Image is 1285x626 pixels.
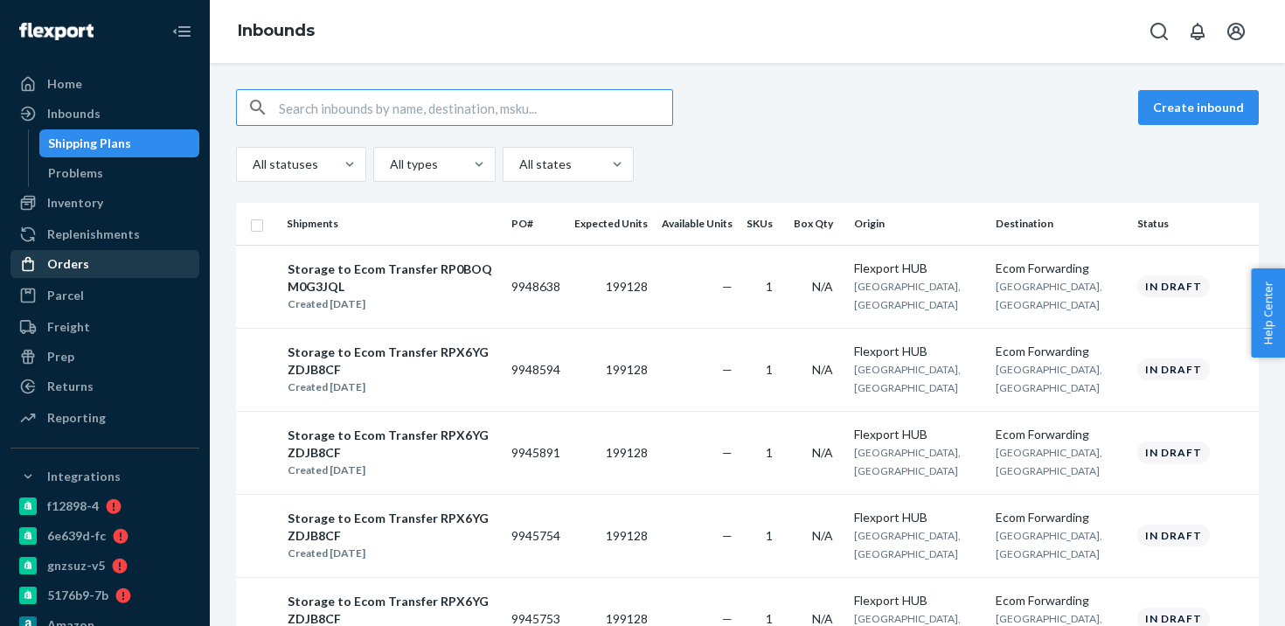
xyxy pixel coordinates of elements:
ol: breadcrumbs [224,6,329,57]
input: Search inbounds by name, destination, msku... [279,90,672,125]
span: N/A [812,362,833,377]
a: Home [10,70,199,98]
span: N/A [812,528,833,543]
div: Parcel [47,287,84,304]
span: [GEOGRAPHIC_DATA], [GEOGRAPHIC_DATA] [996,280,1102,311]
span: 199128 [606,611,648,626]
a: Inbounds [10,100,199,128]
span: — [722,279,733,294]
span: 199128 [606,528,648,543]
div: Integrations [47,468,121,485]
div: In draft [1137,358,1210,380]
td: 9948594 [504,328,567,411]
a: Prep [10,343,199,371]
div: Ecom Forwarding [996,426,1123,443]
div: Created [DATE] [288,545,497,562]
div: Home [47,75,82,93]
a: 5176b9-7b [10,581,199,609]
input: All states [517,156,519,173]
a: Reporting [10,404,199,432]
div: Problems [48,164,103,182]
a: Returns [10,372,199,400]
div: In draft [1137,275,1210,297]
a: Parcel [10,282,199,310]
a: Inbounds [238,21,315,40]
div: Flexport HUB [854,426,982,443]
span: [GEOGRAPHIC_DATA], [GEOGRAPHIC_DATA] [854,529,961,560]
span: 1 [766,611,773,626]
th: Origin [847,203,989,245]
div: f12898-4 [47,497,99,515]
button: Close Navigation [164,14,199,49]
span: 199128 [606,445,648,460]
a: Replenishments [10,220,199,248]
div: Shipping Plans [48,135,131,152]
th: Destination [989,203,1130,245]
a: Inventory [10,189,199,217]
a: Orders [10,250,199,278]
td: 9945754 [504,494,567,577]
div: Storage to Ecom Transfer RPX6YGZDJB8CF [288,344,497,379]
span: N/A [812,611,833,626]
span: — [722,362,733,377]
div: 6e639d-fc [47,527,106,545]
button: Create inbound [1138,90,1259,125]
span: [GEOGRAPHIC_DATA], [GEOGRAPHIC_DATA] [854,446,961,477]
div: Inventory [47,194,103,212]
div: Freight [47,318,90,336]
div: Created [DATE] [288,296,497,313]
span: 199128 [606,279,648,294]
div: Created [DATE] [288,462,497,479]
a: f12898-4 [10,492,199,520]
th: Expected Units [567,203,655,245]
a: 6e639d-fc [10,522,199,550]
span: — [722,445,733,460]
button: Open Search Box [1142,14,1177,49]
span: [GEOGRAPHIC_DATA], [GEOGRAPHIC_DATA] [996,363,1102,394]
a: Shipping Plans [39,129,200,157]
div: Orders [47,255,89,273]
div: In draft [1137,442,1210,463]
div: 5176b9-7b [47,587,108,604]
span: N/A [812,279,833,294]
span: 199128 [606,362,648,377]
span: 1 [766,445,773,460]
span: — [722,611,733,626]
div: Replenishments [47,226,140,243]
div: Ecom Forwarding [996,260,1123,277]
th: SKUs [740,203,787,245]
span: [GEOGRAPHIC_DATA], [GEOGRAPHIC_DATA] [996,446,1102,477]
div: gnzsuz-v5 [47,557,105,574]
span: 1 [766,528,773,543]
a: Freight [10,313,199,341]
td: 9945891 [504,411,567,494]
div: Created [DATE] [288,379,497,396]
button: Open account menu [1219,14,1254,49]
span: [GEOGRAPHIC_DATA], [GEOGRAPHIC_DATA] [854,280,961,311]
th: PO# [504,203,567,245]
div: Returns [47,378,94,395]
span: 1 [766,279,773,294]
div: In draft [1137,525,1210,546]
div: Ecom Forwarding [996,509,1123,526]
div: Flexport HUB [854,509,982,526]
div: Storage to Ecom Transfer RPX6YGZDJB8CF [288,427,497,462]
div: Flexport HUB [854,343,982,360]
button: Help Center [1251,268,1285,358]
td: 9948638 [504,245,567,328]
div: Storage to Ecom Transfer RP0BOQM0G3JQL [288,261,497,296]
button: Open notifications [1180,14,1215,49]
th: Box Qty [787,203,847,245]
div: Flexport HUB [854,260,982,277]
button: Integrations [10,463,199,490]
input: All types [388,156,390,173]
span: [GEOGRAPHIC_DATA], [GEOGRAPHIC_DATA] [854,363,961,394]
a: Problems [39,159,200,187]
div: Reporting [47,409,106,427]
th: Status [1130,203,1259,245]
div: Flexport HUB [854,592,982,609]
th: Available Units [655,203,740,245]
div: Storage to Ecom Transfer RPX6YGZDJB8CF [288,510,497,545]
span: 1 [766,362,773,377]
